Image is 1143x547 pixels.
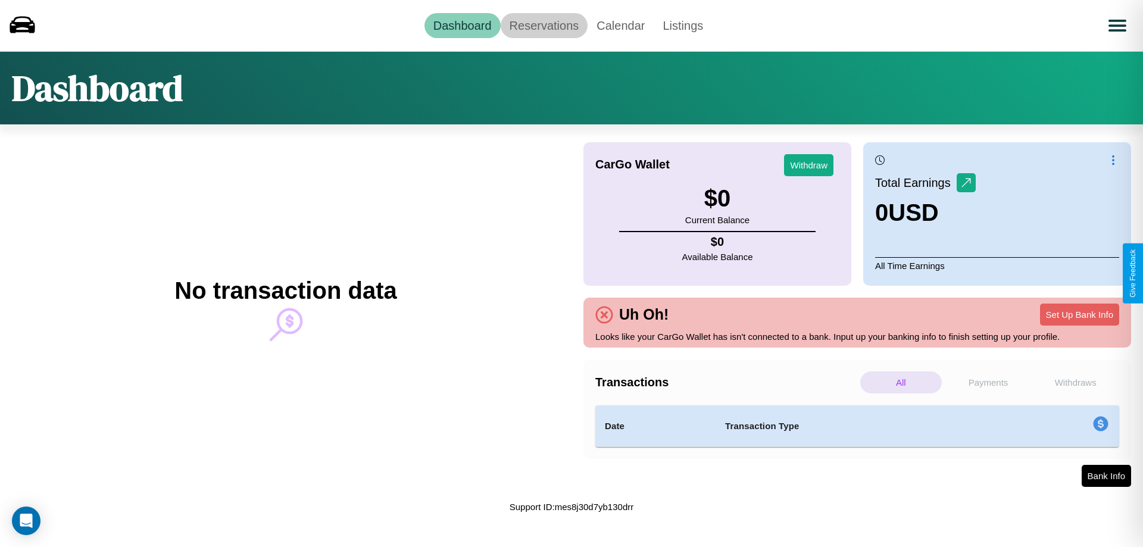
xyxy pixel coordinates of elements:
h4: Uh Oh! [613,306,674,323]
h4: $ 0 [682,235,753,249]
p: All [860,371,942,393]
a: Calendar [588,13,654,38]
p: Withdraws [1035,371,1116,393]
button: Bank Info [1082,465,1131,487]
p: Looks like your CarGo Wallet has isn't connected to a bank. Input up your banking info to finish ... [595,329,1119,345]
button: Set Up Bank Info [1040,304,1119,326]
div: Give Feedback [1129,249,1137,298]
button: Withdraw [784,154,833,176]
p: Available Balance [682,249,753,265]
p: All Time Earnings [875,257,1119,274]
p: Support ID: mes8j30d7yb130drr [510,499,633,515]
h4: CarGo Wallet [595,158,670,171]
h4: Date [605,419,706,433]
h3: $ 0 [685,185,749,212]
h4: Transactions [595,376,857,389]
a: Listings [654,13,712,38]
h1: Dashboard [12,64,183,112]
h3: 0 USD [875,199,976,226]
button: Open menu [1101,9,1134,42]
table: simple table [595,405,1119,447]
a: Reservations [501,13,588,38]
div: Open Intercom Messenger [12,507,40,535]
p: Total Earnings [875,172,957,193]
p: Current Balance [685,212,749,228]
h2: No transaction data [174,277,396,304]
p: Payments [948,371,1029,393]
a: Dashboard [424,13,501,38]
h4: Transaction Type [725,419,995,433]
